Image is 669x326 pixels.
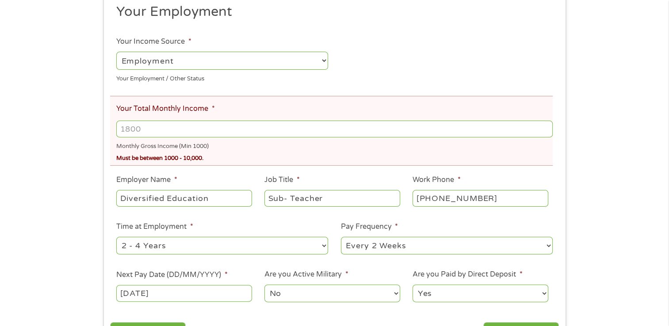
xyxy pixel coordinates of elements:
[116,37,191,46] label: Your Income Source
[413,175,460,185] label: Work Phone
[116,270,227,280] label: Next Pay Date (DD/MM/YYYY)
[413,270,522,279] label: Are you Paid by Direct Deposit
[116,175,177,185] label: Employer Name
[341,222,398,231] label: Pay Frequency
[116,151,552,163] div: Must be between 1000 - 10,000.
[116,285,252,302] input: ---Click Here for Calendar ---
[264,190,400,207] input: Cashier
[116,71,328,83] div: Your Employment / Other Status
[116,104,214,114] label: Your Total Monthly Income
[413,190,548,207] input: (231) 754-4010
[116,3,546,21] h2: Your Employment
[264,175,299,185] label: Job Title
[116,222,193,231] label: Time at Employment
[264,270,348,279] label: Are you Active Military
[116,190,252,207] input: Walmart
[116,121,552,137] input: 1800
[116,139,552,151] div: Monthly Gross Income (Min 1000)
